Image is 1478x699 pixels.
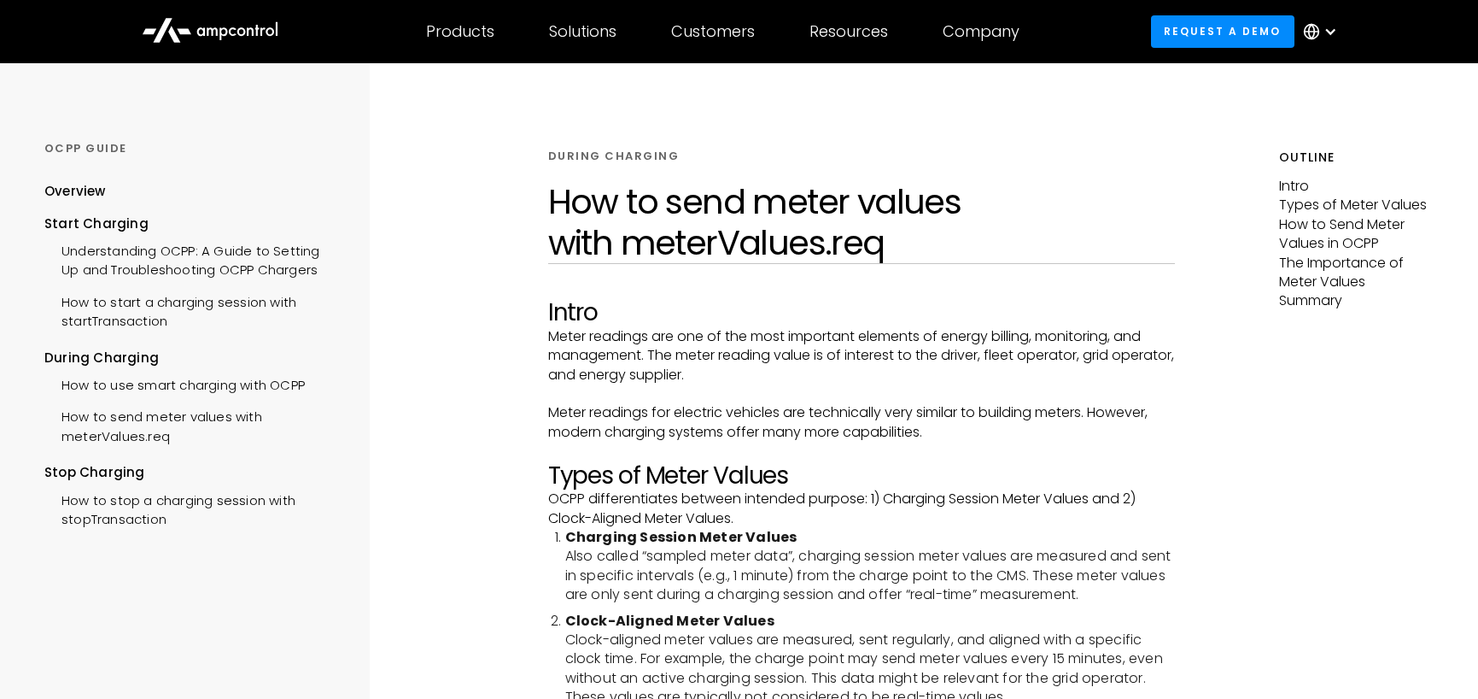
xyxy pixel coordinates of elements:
[44,399,340,450] a: How to send meter values with meterValues.req
[809,22,888,41] div: Resources
[44,182,106,214] a: Overview
[44,141,340,156] div: OCPP GUIDE
[548,442,1175,461] p: ‍
[548,149,680,164] div: DURING CHARGING
[1279,254,1434,292] p: The Importance of Meter Values
[1279,177,1434,196] p: Intro
[1279,196,1434,214] p: Types of Meter Values
[1151,15,1294,47] a: Request a demo
[549,22,616,41] div: Solutions
[44,214,340,233] div: Start Charging
[548,298,1175,327] h2: Intro
[426,22,494,41] div: Products
[44,483,340,534] a: How to stop a charging session with stopTransaction
[1279,149,1434,167] h5: Outline
[44,349,340,367] div: During Charging
[44,285,340,336] a: How to start a charging session with startTransaction
[548,403,1175,442] p: Meter readings for electric vehicles are technically very similar to building meters. However, mo...
[44,233,340,285] a: Understanding OCPP: A Guide to Setting Up and Troubleshooting OCPP Chargers
[1279,215,1434,254] p: How to Send Meter Values in OCPP
[548,181,1175,263] h1: How to send meter values with meterValues.req
[943,22,1019,41] div: Company
[44,463,340,482] div: Stop Charging
[565,527,797,547] strong: Charging Session Meter Values
[1279,291,1434,310] p: Summary
[671,22,755,41] div: Customers
[548,385,1175,403] p: ‍
[565,528,1175,605] li: Also called “sampled meter data”, charging session meter values are measured and sent in specific...
[44,182,106,201] div: Overview
[548,490,1175,528] p: OCPP differentiates between intended purpose: 1) Charging Session Meter Values and 2) Clock-Align...
[565,611,774,631] strong: Clock-Aligned Meter Values
[548,461,1175,490] h2: Types of Meter Values
[548,327,1175,385] p: Meter readings are one of the most important elements of energy billing, monitoring, and manageme...
[44,367,305,399] a: How to use smart charging with OCPP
